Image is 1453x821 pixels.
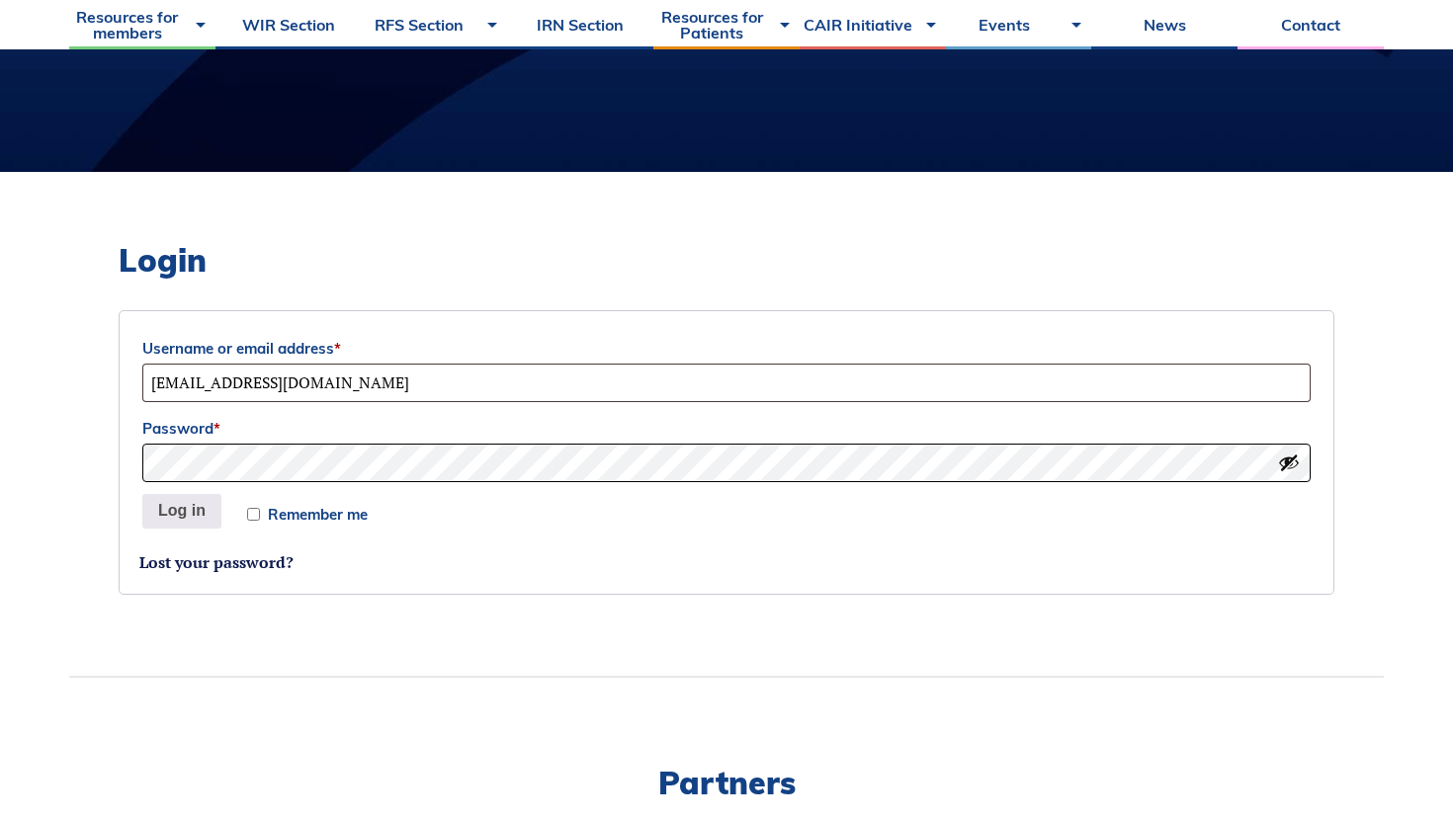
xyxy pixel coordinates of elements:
[1278,452,1300,473] button: Show password
[142,334,1311,364] label: Username or email address
[268,507,368,522] span: Remember me
[247,508,260,521] input: Remember me
[119,241,1334,279] h2: Login
[139,551,294,573] a: Lost your password?
[69,767,1384,798] h2: Partners
[142,494,221,530] button: Log in
[142,414,1311,444] label: Password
